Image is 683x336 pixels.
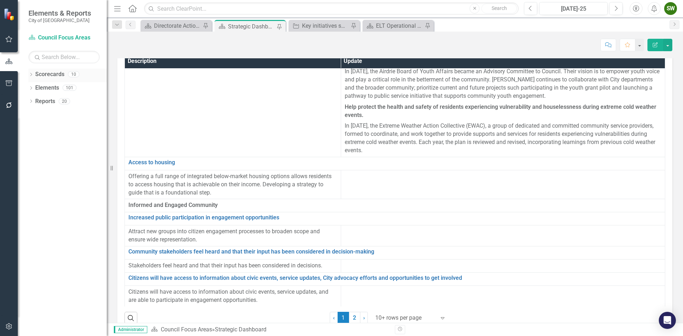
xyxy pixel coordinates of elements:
[349,312,360,324] a: 2
[128,249,661,255] a: Community stakeholders feel heard and that their input has been considered in decision-making
[125,199,665,212] td: Double-Click to Edit
[28,17,91,23] small: City of [GEOGRAPHIC_DATA]
[345,103,656,118] strong: Help protect the health and safety of residents experiencing vulnerability and houselessness duri...
[114,326,147,333] span: Administrator
[154,21,201,30] div: Directorate Action Plan
[128,262,337,270] p: Stakeholders feel heard and that their input has been considered in decisions.
[68,71,79,78] div: 10
[128,288,337,304] p: Citizens will have access to information about civic events, service updates, and are able to par...
[125,212,665,225] td: Double-Click to Edit Right Click for Context Menu
[228,22,275,31] div: Strategic Dashboard
[125,157,665,170] td: Double-Click to Edit Right Click for Context Menu
[144,2,519,15] input: Search ClearPoint...
[125,246,665,260] td: Double-Click to Edit Right Click for Context Menu
[128,214,661,221] a: Increased public participation in engagement opportunities
[338,312,349,324] span: 1
[128,275,661,281] a: Citizens will have access to information about civic events, service updates, City advocacy effor...
[363,314,365,321] span: ›
[290,21,349,30] a: Key initiatives supporting Council's focus areas
[125,260,341,273] td: Double-Click to Edit
[341,225,665,246] td: Double-Click to Edit
[28,51,100,63] input: Search Below...
[59,98,70,104] div: 20
[539,2,608,15] button: [DATE]-25
[151,326,390,334] div: »
[128,228,337,244] p: Attract new groups into citizen engagement processes to broaden scope and ensure wide representat...
[128,172,337,197] p: Offering a full range of integrated below-market housing options allows residents to access housi...
[35,84,59,92] a: Elements
[161,326,212,333] a: Council Focus Areas
[128,201,661,209] span: Informed and Engaged Community
[4,8,16,21] img: ClearPoint Strategy
[28,34,100,42] a: Council Focus Areas
[492,5,507,11] span: Search
[481,4,517,14] button: Search
[142,21,201,30] a: Directorate Action Plan
[28,9,91,17] span: Elements & Reports
[63,85,76,91] div: 101
[345,121,661,154] p: In [DATE], the Extreme Weather Action Collective (EWAC), a group of dedicated and committed commu...
[35,97,55,106] a: Reports
[128,159,661,166] a: Access to housing
[333,314,335,321] span: ‹
[35,70,64,79] a: Scorecards
[345,66,661,101] p: In [DATE], the Airdrie Board of Youth Affairs became an Advisory Committee to Council. Their visi...
[659,312,676,329] div: Open Intercom Messenger
[664,2,677,15] button: SW
[341,170,665,199] td: Double-Click to Edit
[125,225,341,246] td: Double-Click to Edit
[125,286,341,307] td: Double-Click to Edit
[125,170,341,199] td: Double-Click to Edit
[215,326,266,333] div: Strategic Dashboard
[364,21,423,30] a: ELT Operational Plan
[542,5,605,13] div: [DATE]-25
[376,21,423,30] div: ELT Operational Plan
[341,260,665,273] td: Double-Click to Edit
[341,286,665,307] td: Double-Click to Edit
[302,21,349,30] div: Key initiatives supporting Council's focus areas
[125,273,665,286] td: Double-Click to Edit Right Click for Context Menu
